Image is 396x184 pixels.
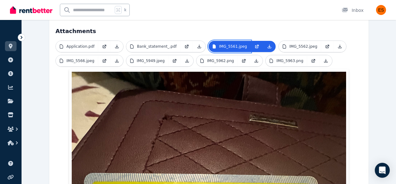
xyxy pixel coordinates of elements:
[66,58,94,63] p: IMG_5566.jpeg
[251,41,263,52] a: Open in new Tab
[124,7,126,12] span: k
[307,55,320,66] a: Open in new Tab
[168,55,181,66] a: Open in new Tab
[137,58,165,63] p: IMG_5949.jpeg
[181,41,193,52] a: Open in new Tab
[321,41,334,52] a: Open in new Tab
[207,58,234,63] p: IMG_5962.png
[56,55,98,66] a: IMG_5566.jpeg
[266,55,307,66] a: IMG_5963.png
[126,55,169,66] a: IMG_5949.jpeg
[196,55,238,66] a: IMG_5962.png
[111,41,123,52] a: Download Attachment
[137,44,176,49] p: Bank_statement_.pdf
[181,55,193,66] a: Download Attachment
[342,7,364,13] div: Inbox
[320,55,332,66] a: Download Attachment
[276,58,303,63] p: IMG_5963.png
[193,41,205,52] a: Download Attachment
[376,5,386,15] img: Evangeline Samoilov
[238,55,250,66] a: Open in new Tab
[279,41,321,52] a: IMG_5562.jpeg
[66,44,94,49] p: Application.pdf
[219,44,247,49] p: IMG_5561.jpeg
[56,23,362,36] h4: Attachments
[98,55,111,66] a: Open in new Tab
[209,41,251,52] a: IMG_5561.jpeg
[10,5,52,15] img: RentBetter
[111,55,123,66] a: Download Attachment
[98,41,111,52] a: Open in new Tab
[375,163,390,178] div: Open Intercom Messenger
[56,41,98,52] a: Application.pdf
[126,41,180,52] a: Bank_statement_.pdf
[334,41,346,52] a: Download Attachment
[289,44,317,49] p: IMG_5562.jpeg
[250,55,263,66] a: Download Attachment
[263,41,276,52] a: Download Attachment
